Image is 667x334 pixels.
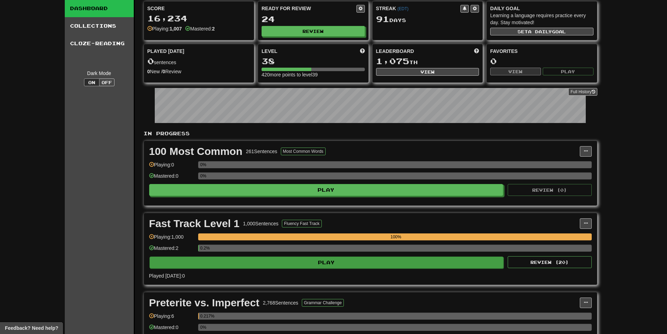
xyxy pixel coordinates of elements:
[246,148,277,155] div: 261 Sentences
[149,146,243,157] div: 100 Most Common
[397,6,409,11] a: (EDT)
[147,25,182,32] div: Playing:
[147,56,154,66] span: 0
[360,48,365,55] span: Score more points to level up
[263,299,298,306] div: 2,768 Sentences
[376,48,414,55] span: Leaderboard
[65,35,134,52] a: Cloze-Reading
[376,68,479,76] button: View
[5,325,58,332] span: Open feedback widget
[162,69,165,74] strong: 0
[474,48,479,55] span: This week in points, UTC
[70,70,128,77] div: Dark Mode
[490,28,593,35] button: Seta dailygoal
[147,5,251,12] div: Score
[376,57,479,66] div: th
[490,68,541,75] button: View
[149,298,259,308] div: Preterite vs. Imperfect
[212,26,215,32] strong: 2
[147,57,251,66] div: sentences
[262,57,365,66] div: 38
[490,5,593,12] div: Daily Goal
[147,68,251,75] div: New / Review
[149,218,240,229] div: Fast Track Level 1
[147,69,150,74] strong: 0
[302,299,344,307] button: Grammar Challenge
[262,48,277,55] span: Level
[99,79,114,86] button: Off
[84,79,99,86] button: On
[528,29,552,34] span: a daily
[149,273,185,279] span: Played [DATE]: 0
[262,71,365,78] div: 420 more points to level 39
[169,26,182,32] strong: 1,007
[376,5,461,12] div: Streak
[149,233,195,245] div: Playing: 1,000
[149,313,195,324] div: Playing: 6
[508,184,592,196] button: Review (0)
[508,256,592,268] button: Review (20)
[490,57,593,66] div: 0
[149,172,195,184] div: Mastered: 0
[147,48,185,55] span: Played [DATE]
[185,25,215,32] div: Mastered:
[282,220,321,227] button: Fluency Fast Track
[376,15,479,24] div: Day s
[200,233,592,240] div: 100%
[150,257,504,268] button: Play
[376,14,389,24] span: 91
[149,245,195,256] div: Mastered: 2
[147,14,251,23] div: 16,234
[262,15,365,23] div: 24
[144,130,597,137] p: In Progress
[262,26,365,36] button: Review
[149,161,195,173] div: Playing: 0
[490,48,593,55] div: Favorites
[490,12,593,26] div: Learning a language requires practice every day. Stay motivated!
[243,220,278,227] div: 1,000 Sentences
[376,56,409,66] span: 1,075
[65,17,134,35] a: Collections
[543,68,593,75] button: Play
[149,184,503,196] button: Play
[568,88,597,96] a: Full History
[262,5,356,12] div: Ready for Review
[281,148,326,155] button: Most Common Words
